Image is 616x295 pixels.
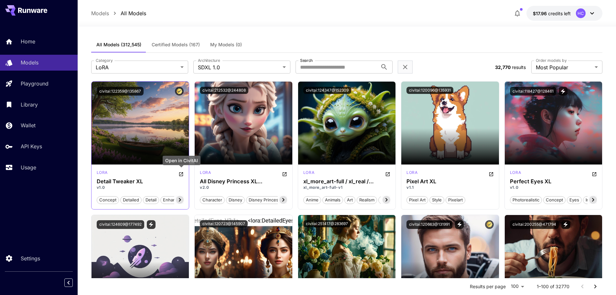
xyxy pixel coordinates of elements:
[143,196,159,204] button: detail
[21,38,35,45] p: Home
[200,170,211,177] div: SDXL 1.0
[548,11,571,16] span: credits left
[429,196,444,204] button: style
[200,178,287,185] div: All Disney Princess XL LoRA Model from Ralph Breaks the Internet
[407,197,428,203] span: pixel art
[485,220,494,229] button: Certified Model – Vetted for best performance and includes a commercial license.
[21,101,38,108] p: Library
[406,185,494,190] p: v1.1
[200,197,224,203] span: character
[543,196,566,204] button: concept
[357,197,377,203] span: realism
[303,185,391,190] p: xl_more_art-full-v1
[21,59,38,66] p: Models
[544,197,565,203] span: concept
[357,196,377,204] button: realism
[21,121,36,129] p: Wallet
[147,220,156,229] button: View trigger words
[21,164,36,171] p: Usage
[91,9,146,17] nav: breadcrumb
[303,178,391,185] div: xl_more_art-full / xl_real / Enhancer
[198,58,220,63] label: Architecture
[489,170,494,177] button: Open in CivitAI
[200,178,287,185] h3: All Disney Princess XL [PERSON_NAME] Model from [PERSON_NAME] Breaks the Internet
[537,283,569,290] p: 1–100 of 32770
[175,87,184,96] button: Certified Model – Vetted for best performance and includes a commercial license.
[96,42,141,48] span: All Models (312,545)
[567,196,582,204] button: eyes
[536,58,567,63] label: Order models by
[345,197,355,203] span: art
[246,196,283,204] button: disney princess
[200,196,225,204] button: character
[510,170,521,177] div: SDXL 1.0
[559,87,567,96] button: View trigger words
[64,278,73,287] button: Collapse sidebar
[200,220,248,227] button: civitai:120723@145907
[200,185,287,190] p: v2.0
[152,42,200,48] span: Certified Models (167)
[303,87,351,94] button: civitai:124347@152309
[282,170,287,177] button: Open in CivitAI
[121,9,146,17] a: All Models
[200,87,248,94] button: civitai:212532@244808
[470,283,506,290] p: Results per page
[576,8,586,18] div: HC
[508,282,526,291] div: 100
[455,220,464,229] button: View trigger words
[401,63,409,71] button: Clear filters (2)
[300,58,313,63] label: Search
[446,197,465,203] span: pixelart
[533,11,548,16] span: $17.96
[246,197,283,203] span: disney princess
[385,170,390,177] button: Open in CivitAI
[495,64,511,70] span: 32,770
[322,196,343,204] button: animals
[510,220,559,229] button: civitai:200255@471794
[21,142,42,150] p: API Keys
[510,87,556,96] button: civitai:118427@128461
[406,220,452,229] button: civitai:120663@131991
[510,185,597,190] p: v1.0
[97,220,144,229] button: civitai:124609@177492
[21,255,40,262] p: Settings
[344,196,355,204] button: art
[323,197,343,203] span: animals
[97,178,184,185] h3: Detail Tweaker XL
[210,42,242,48] span: My Models (0)
[97,196,119,204] button: concept
[200,170,211,176] p: lora
[592,170,597,177] button: Open in CivitAI
[583,196,601,204] button: inpaint
[160,196,185,204] button: enhancer
[304,197,321,203] span: anime
[567,197,581,203] span: eyes
[430,197,444,203] span: style
[226,197,244,203] span: disney
[406,170,417,177] div: SDXL 1.0
[226,196,245,204] button: disney
[303,220,351,227] button: civitai:251417@283697
[161,197,184,203] span: enhancer
[406,87,453,94] button: civitai:120096@135931
[303,170,314,176] p: lora
[91,9,109,17] a: Models
[163,156,200,165] div: Open in CivitAI
[510,196,542,204] button: photorealistic
[97,185,184,190] p: v1.0
[178,170,184,177] button: Open in CivitAI
[121,197,141,203] span: detailed
[526,6,602,21] button: $17.9557HC
[512,64,526,70] span: results
[510,178,597,185] div: Perfect Eyes XL
[120,196,142,204] button: detailed
[510,197,542,203] span: photorealistic
[446,196,465,204] button: pixelart
[406,178,494,185] h3: Pixel Art XL
[378,196,413,204] button: detailed armor
[97,197,119,203] span: concept
[536,63,592,71] span: Most Popular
